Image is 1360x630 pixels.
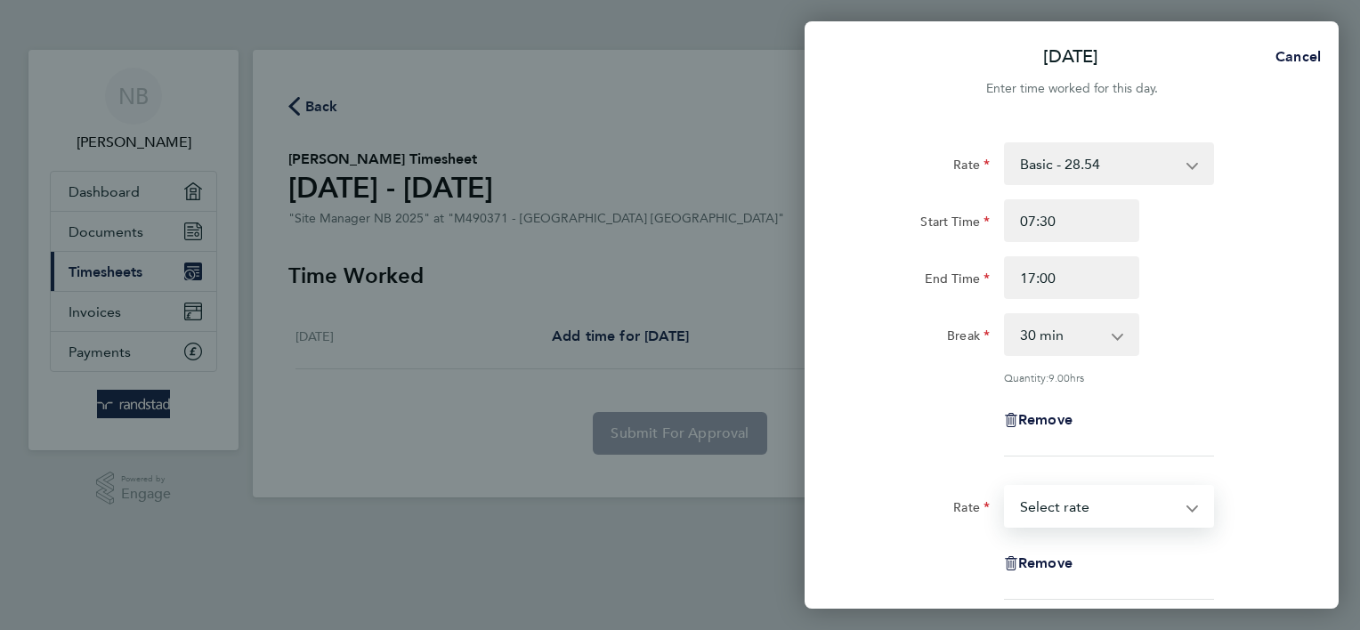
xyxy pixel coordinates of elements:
[1247,39,1339,75] button: Cancel
[947,327,990,349] label: Break
[953,499,990,521] label: Rate
[1270,48,1321,65] span: Cancel
[925,271,990,292] label: End Time
[920,214,990,235] label: Start Time
[1004,199,1139,242] input: E.g. 08:00
[805,78,1339,100] div: Enter time worked for this day.
[1043,44,1098,69] p: [DATE]
[1004,413,1073,427] button: Remove
[1018,411,1073,428] span: Remove
[1018,554,1073,571] span: Remove
[1004,256,1139,299] input: E.g. 18:00
[1004,556,1073,570] button: Remove
[1004,370,1214,384] div: Quantity: hrs
[1048,370,1070,384] span: 9.00
[953,157,990,178] label: Rate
